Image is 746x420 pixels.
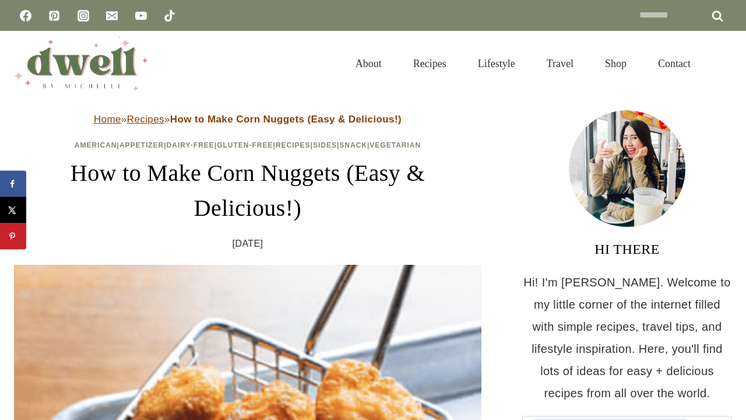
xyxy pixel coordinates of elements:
[72,4,95,27] a: Instagram
[43,4,66,27] a: Pinterest
[313,141,337,149] a: Sides
[589,43,642,84] a: Shop
[370,141,421,149] a: Vegetarian
[14,156,481,226] h1: How to Make Corn Nuggets (Easy & Delicious!)
[712,54,732,73] button: View Search Form
[75,141,421,149] span: | | | | | | |
[94,114,402,125] span: » »
[642,43,706,84] a: Contact
[233,235,263,253] time: [DATE]
[522,239,732,260] h3: HI THERE
[100,4,124,27] a: Email
[167,141,214,149] a: Dairy-Free
[14,4,37,27] a: Facebook
[397,43,462,84] a: Recipes
[170,114,402,125] strong: How to Make Corn Nuggets (Easy & Delicious!)
[129,4,153,27] a: YouTube
[462,43,531,84] a: Lifestyle
[94,114,121,125] a: Home
[158,4,181,27] a: TikTok
[339,141,367,149] a: Snack
[340,43,397,84] a: About
[340,43,706,84] nav: Primary Navigation
[531,43,589,84] a: Travel
[276,141,311,149] a: Recipes
[75,141,117,149] a: American
[119,141,164,149] a: Appetizer
[14,37,148,90] img: DWELL by michelle
[217,141,273,149] a: Gluten-Free
[522,271,732,404] p: Hi! I'm [PERSON_NAME]. Welcome to my little corner of the internet filled with simple recipes, tr...
[127,114,164,125] a: Recipes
